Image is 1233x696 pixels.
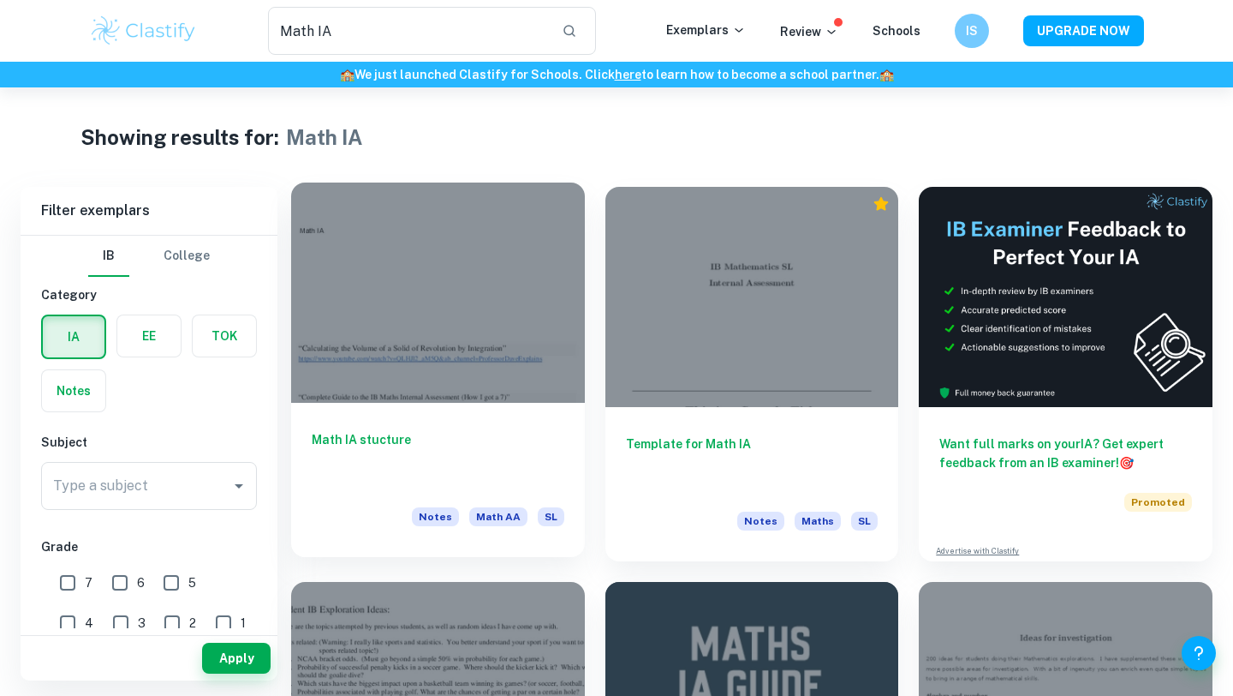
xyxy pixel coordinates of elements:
[202,643,271,674] button: Apply
[1119,456,1134,470] span: 🎯
[88,236,210,277] div: Filter type choice
[21,187,277,235] h6: Filter exemplars
[795,512,841,531] span: Maths
[919,187,1212,407] img: Thumbnail
[605,187,899,561] a: Template for Math IANotesMathsSL
[286,122,362,153] h1: Math IA
[666,21,746,39] p: Exemplars
[138,614,146,633] span: 3
[88,236,129,277] button: IB
[873,24,920,38] a: Schools
[189,614,196,633] span: 2
[164,236,210,277] button: College
[1023,15,1144,46] button: UPGRADE NOW
[188,573,196,592] span: 5
[615,68,641,81] a: here
[626,435,879,491] h6: Template for Math IA
[85,614,93,633] span: 4
[538,507,564,526] span: SL
[80,122,279,153] h1: Showing results for:
[41,537,257,556] h6: Grade
[43,316,104,357] button: IA
[137,573,145,592] span: 6
[936,545,1019,557] a: Advertise with Clastify
[1124,493,1192,512] span: Promoted
[3,65,1230,84] h6: We just launched Clastify for Schools. Click to learn how to become a school partner.
[873,195,890,213] div: Premium
[412,507,459,526] span: Notes
[939,435,1192,472] h6: Want full marks on your IA ? Get expert feedback from an IB examiner!
[268,7,548,55] input: Search for any exemplars...
[89,14,198,48] img: Clastify logo
[291,187,585,561] a: Math IA stuctureNotesMath AASL
[41,433,257,452] h6: Subject
[737,512,784,531] span: Notes
[879,68,894,81] span: 🏫
[85,573,92,592] span: 7
[962,21,982,40] h6: IS
[955,14,989,48] button: IS
[312,430,564,487] h6: Math IA stucture
[1182,636,1216,670] button: Help and Feedback
[227,474,251,498] button: Open
[117,315,181,357] button: EE
[42,370,105,411] button: Notes
[780,22,838,41] p: Review
[919,187,1212,561] a: Want full marks on yourIA? Get expert feedback from an IB examiner!PromotedAdvertise with Clastify
[41,285,257,304] h6: Category
[340,68,354,81] span: 🏫
[241,614,246,633] span: 1
[469,507,527,526] span: Math AA
[193,315,256,357] button: TOK
[851,512,878,531] span: SL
